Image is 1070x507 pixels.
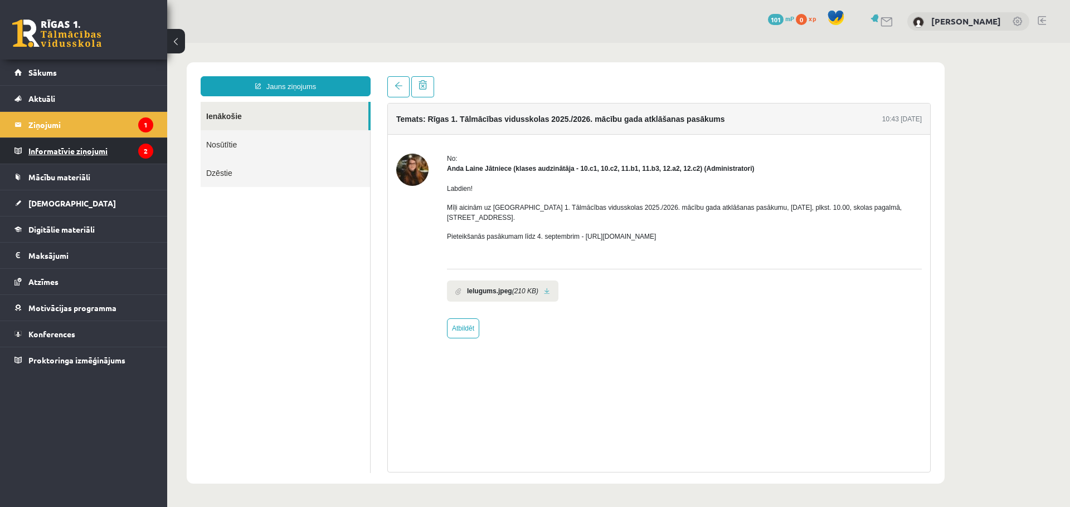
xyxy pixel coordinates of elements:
a: Atbildēt [280,275,312,296]
a: Nosūtītie [33,87,203,116]
strong: Anda Laine Jātniece (klases audzinātāja - 10.c1, 10.c2, 11.b1, 11.b3, 12.a2, 12.c2) (Administratori) [280,122,587,130]
span: Motivācijas programma [28,303,116,313]
span: mP [785,14,794,23]
a: Atzīmes [14,269,153,294]
span: Digitālie materiāli [28,224,95,234]
span: 101 [768,14,784,25]
i: 1 [138,117,153,132]
a: Sākums [14,60,153,85]
a: Aktuāli [14,86,153,111]
legend: Maksājumi [28,243,153,268]
div: No: [280,111,755,121]
span: Mācību materiāli [28,172,90,182]
a: [PERSON_NAME] [931,16,1001,27]
a: Jauns ziņojums [33,33,203,53]
a: Motivācijas programma [14,295,153,321]
span: Proktoringa izmēģinājums [28,355,125,365]
span: 0 [796,14,807,25]
span: Konferences [28,329,75,339]
legend: Ziņojumi [28,112,153,137]
a: [DEMOGRAPHIC_DATA] [14,190,153,216]
img: Anda Laine Jātniece (klases audzinātāja - 10.c1, 10.c2, 11.b1, 11.b3, 12.a2, 12.c2) [229,111,261,143]
a: Maksājumi [14,243,153,268]
img: Markuss Orlovs [913,17,924,28]
span: Atzīmes [28,277,59,287]
p: Labdien! [280,141,755,151]
span: xp [809,14,816,23]
a: Dzēstie [33,116,203,144]
p: Pieteikšanās pasākumam līdz 4. septembrim - [URL][DOMAIN_NAME] [280,189,755,199]
a: Ienākošie [33,59,201,87]
a: Digitālie materiāli [14,216,153,242]
a: Mācību materiāli [14,164,153,190]
h4: Temats: Rīgas 1. Tālmācības vidusskolas 2025./2026. mācību gada atklāšanas pasākums [229,72,558,81]
i: 2 [138,144,153,159]
a: 0 xp [796,14,821,23]
legend: Informatīvie ziņojumi [28,138,153,164]
p: Mīļi aicinām uz [GEOGRAPHIC_DATA] 1. Tālmācības vidusskolas 2025./2026. mācību gada atklāšanas pa... [280,160,755,180]
a: Proktoringa izmēģinājums [14,347,153,373]
i: (210 KB) [345,243,371,253]
a: Konferences [14,321,153,347]
a: Informatīvie ziņojumi2 [14,138,153,164]
span: Aktuāli [28,93,55,104]
a: Ziņojumi1 [14,112,153,137]
span: Sākums [28,67,57,77]
span: [DEMOGRAPHIC_DATA] [28,198,116,208]
a: Rīgas 1. Tālmācības vidusskola [12,19,101,47]
div: 10:43 [DATE] [715,71,755,81]
b: Ielugums.jpeg [300,243,345,253]
a: 101 mP [768,14,794,23]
